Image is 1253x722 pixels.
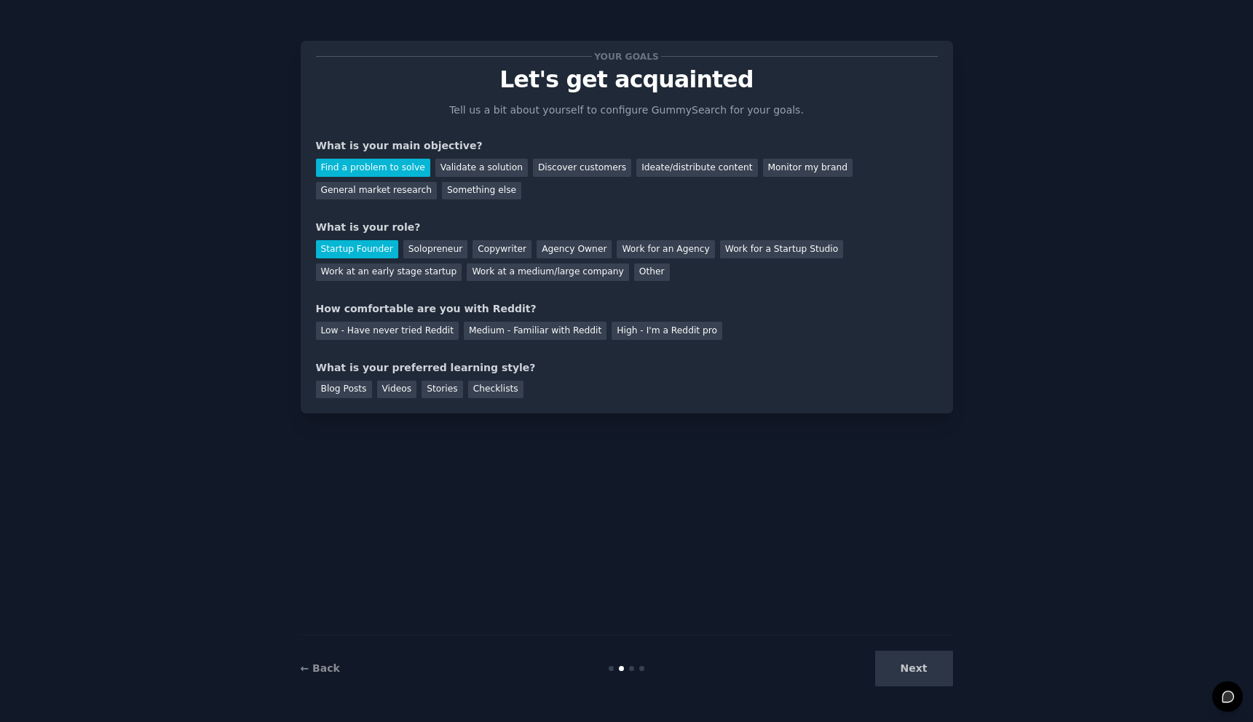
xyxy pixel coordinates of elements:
[316,159,430,177] div: Find a problem to solve
[316,322,459,340] div: Low - Have never tried Reddit
[435,159,528,177] div: Validate a solution
[316,138,938,154] div: What is your main objective?
[316,263,462,282] div: Work at an early stage startup
[316,381,372,399] div: Blog Posts
[533,159,631,177] div: Discover customers
[763,159,853,177] div: Monitor my brand
[316,220,938,235] div: What is your role?
[612,322,722,340] div: High - I'm a Reddit pro
[377,381,417,399] div: Videos
[301,662,340,674] a: ← Back
[473,240,531,258] div: Copywriter
[467,263,628,282] div: Work at a medium/large company
[403,240,467,258] div: Solopreneur
[316,182,438,200] div: General market research
[316,301,938,317] div: How comfortable are you with Reddit?
[720,240,843,258] div: Work for a Startup Studio
[316,360,938,376] div: What is your preferred learning style?
[464,322,606,340] div: Medium - Familiar with Reddit
[316,67,938,92] p: Let's get acquainted
[443,103,810,118] p: Tell us a bit about yourself to configure GummySearch for your goals.
[617,240,714,258] div: Work for an Agency
[442,182,521,200] div: Something else
[537,240,612,258] div: Agency Owner
[592,49,662,64] span: Your goals
[468,381,523,399] div: Checklists
[316,240,398,258] div: Startup Founder
[422,381,462,399] div: Stories
[634,263,670,282] div: Other
[636,159,757,177] div: Ideate/distribute content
